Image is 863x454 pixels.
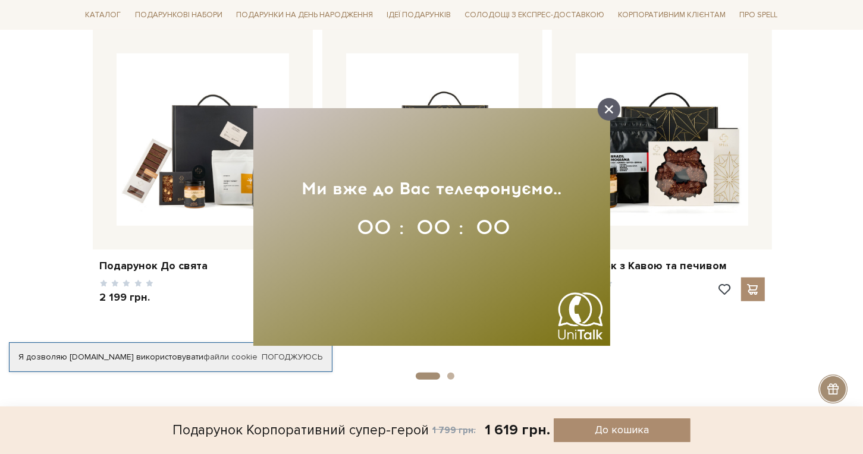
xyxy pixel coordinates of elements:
a: Про Spell [735,6,782,24]
div: 1 619 грн. [485,421,550,439]
a: Ідеї подарунків [382,6,456,24]
a: файли cookie [203,352,258,362]
a: Подарункові набори [130,6,227,24]
a: Погоджуюсь [262,352,322,362]
span: : [459,215,464,239]
button: 2 of 2 [447,373,454,380]
button: До кошика [554,418,691,442]
div: 00 [357,214,387,241]
a: Солодощі з експрес-доставкою [460,5,609,25]
div: Подарунок Корпоративний супер-герой [172,418,429,442]
div: 00 [476,214,506,241]
div: 00 [417,214,447,241]
span: До кошика [595,423,649,437]
a: Подарунок До свята [100,259,306,273]
a: Подарунок з Кавою та печивом [559,259,765,273]
span: : [400,215,404,239]
a: callback [557,292,604,340]
div: Я дозволяю [DOMAIN_NAME] використовувати [10,352,332,362]
span: Ми вже до Ваc телефонуємо.. [302,178,561,198]
button: 1 of 2 [416,373,440,380]
a: Подарунки на День народження [231,6,378,24]
p: 2 199 грн. [100,291,154,304]
a: Корпоративним клієнтам [613,6,730,24]
a: Каталог [81,6,126,24]
img: UniTalk [557,292,604,340]
span: 1 799 грн. [432,425,476,436]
